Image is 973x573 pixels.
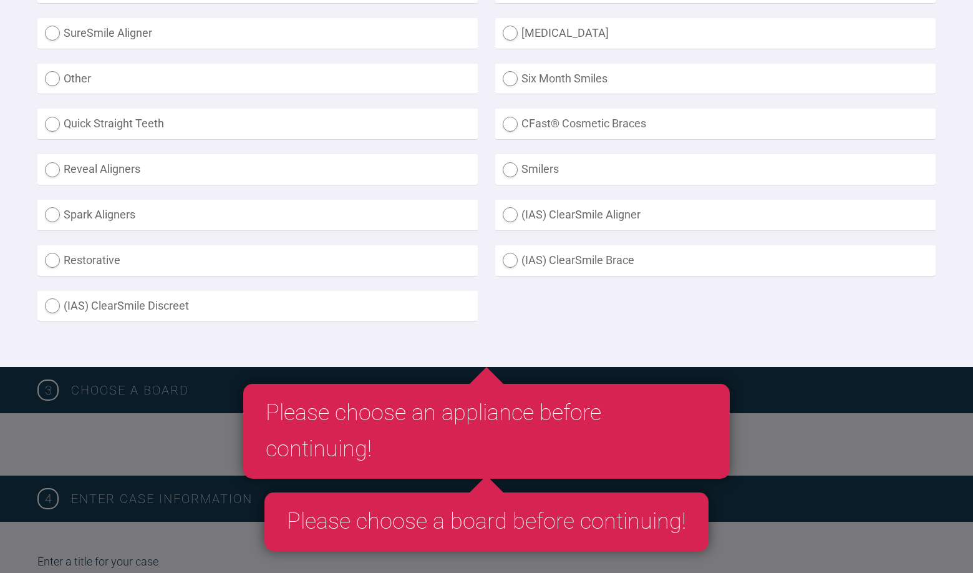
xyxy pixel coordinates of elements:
div: Please choose a board before continuing! [264,492,709,551]
label: Quick Straight Teeth [37,109,478,139]
label: [MEDICAL_DATA] [495,18,936,49]
label: (IAS) ClearSmile Brace [495,245,936,276]
label: (IAS) ClearSmile Aligner [495,200,936,230]
label: Restorative [37,245,478,276]
label: Smilers [495,154,936,185]
label: Other [37,64,478,94]
label: Reveal Aligners [37,154,478,185]
label: (IAS) ClearSmile Discreet [37,291,478,321]
label: Spark Aligners [37,200,478,230]
label: SureSmile Aligner [37,18,478,49]
div: Please choose an appliance before continuing! [243,384,730,478]
label: Six Month Smiles [495,64,936,94]
label: CFast® Cosmetic Braces [495,109,936,139]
